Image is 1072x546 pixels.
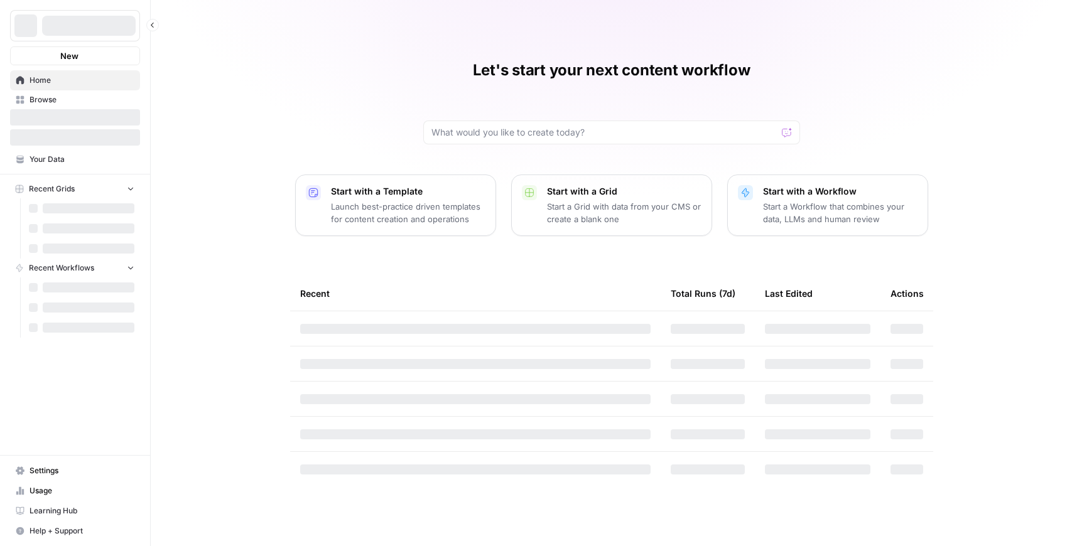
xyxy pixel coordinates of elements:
div: Last Edited [765,276,813,311]
p: Start with a Template [331,185,485,198]
input: What would you like to create today? [431,126,777,139]
span: Learning Hub [30,505,134,517]
a: Home [10,70,140,90]
button: Recent Workflows [10,259,140,277]
span: Recent Workflows [29,262,94,274]
button: Start with a WorkflowStart a Workflow that combines your data, LLMs and human review [727,174,928,236]
button: Start with a TemplateLaunch best-practice driven templates for content creation and operations [295,174,496,236]
a: Your Data [10,149,140,169]
a: Browse [10,90,140,110]
button: Start with a GridStart a Grid with data from your CMS or create a blank one [511,174,712,236]
span: Help + Support [30,525,134,537]
h1: Let's start your next content workflow [473,60,750,80]
a: Usage [10,481,140,501]
p: Start with a Grid [547,185,701,198]
button: Help + Support [10,521,140,541]
button: Recent Grids [10,179,140,198]
p: Start with a Workflow [763,185,918,198]
button: New [10,46,140,65]
p: Start a Workflow that combines your data, LLMs and human review [763,200,918,225]
span: New [60,50,79,62]
span: Browse [30,94,134,105]
span: Usage [30,485,134,496]
a: Learning Hub [10,501,140,521]
span: Your Data [30,154,134,165]
span: Recent Grids [29,183,75,195]
a: Settings [10,461,140,481]
p: Start a Grid with data from your CMS or create a blank one [547,200,701,225]
div: Actions [891,276,924,311]
span: Home [30,75,134,86]
div: Total Runs (7d) [671,276,735,311]
p: Launch best-practice driven templates for content creation and operations [331,200,485,225]
span: Settings [30,465,134,476]
div: Recent [300,276,651,311]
